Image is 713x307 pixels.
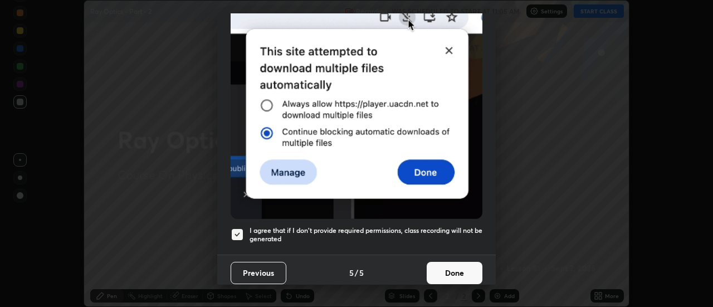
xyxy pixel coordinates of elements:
button: Previous [231,262,286,284]
h4: 5 [349,267,354,279]
button: Done [427,262,482,284]
h4: / [355,267,358,279]
h5: I agree that if I don't provide required permissions, class recording will not be generated [250,226,482,243]
h4: 5 [359,267,364,279]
